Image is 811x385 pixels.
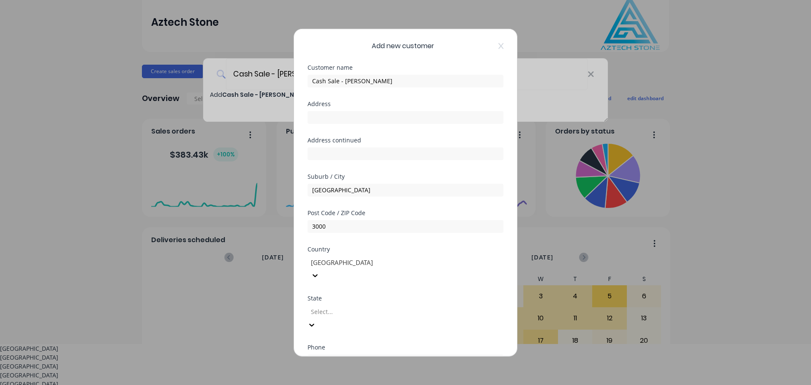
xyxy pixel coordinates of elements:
div: Country [308,246,503,252]
div: Phone [308,344,503,350]
span: Add new customer [372,41,434,51]
div: Customer name [308,64,503,70]
div: Address [308,101,503,106]
div: Post Code / ZIP Code [308,210,503,216]
div: Suburb / City [308,173,503,179]
div: Address continued [308,137,503,143]
div: State [308,295,503,301]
